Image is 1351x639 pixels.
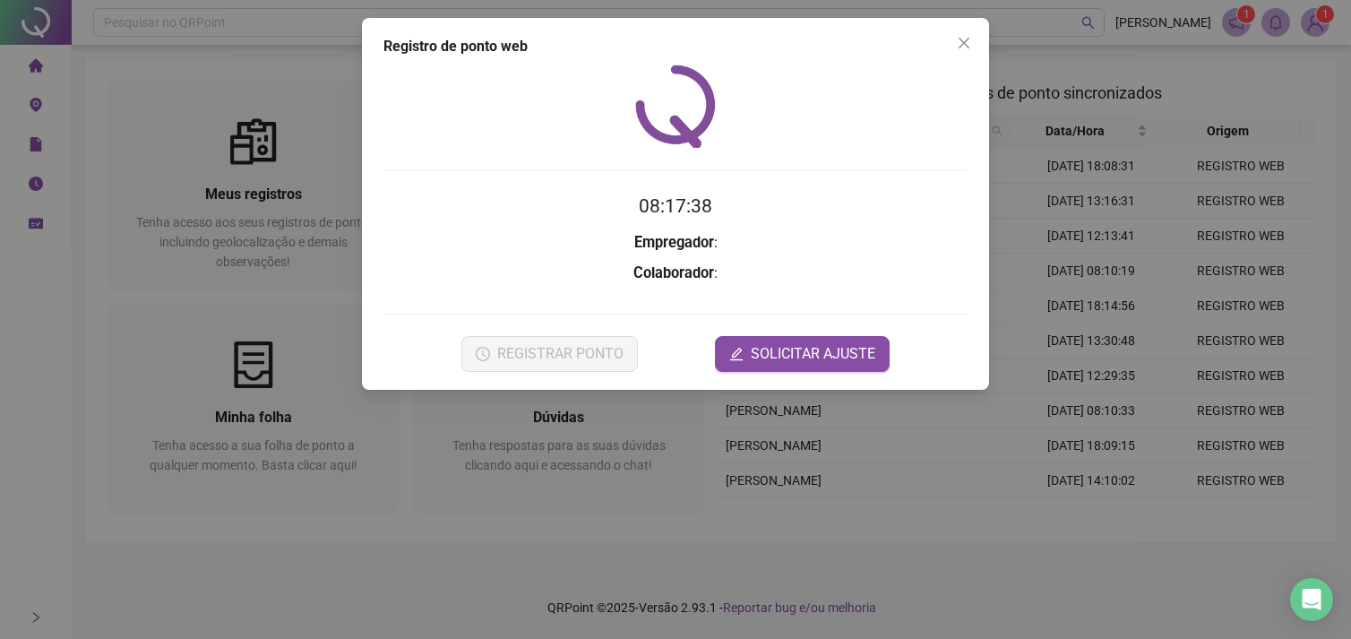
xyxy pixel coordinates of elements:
button: editSOLICITAR AJUSTE [715,336,890,372]
strong: Empregador [634,234,714,251]
span: close [957,36,971,50]
button: REGISTRAR PONTO [461,336,638,372]
h3: : [383,231,968,255]
img: QRPoint [635,65,716,148]
strong: Colaborador [633,264,714,281]
time: 08:17:38 [639,195,712,217]
span: edit [729,347,744,361]
h3: : [383,262,968,285]
div: Registro de ponto web [383,36,968,57]
span: SOLICITAR AJUSTE [751,343,875,365]
button: Close [950,29,978,57]
div: Open Intercom Messenger [1290,578,1333,621]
